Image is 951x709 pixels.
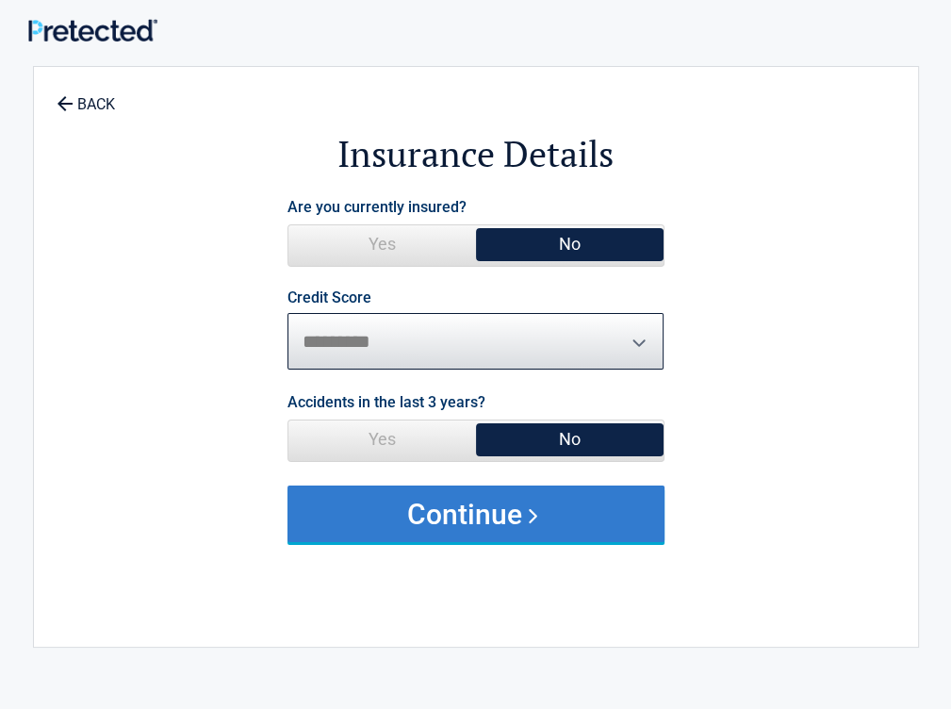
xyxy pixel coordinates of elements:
a: BACK [53,79,119,112]
h2: Insurance Details [138,130,814,178]
img: Main Logo [28,19,157,42]
label: Are you currently insured? [287,194,467,220]
label: Credit Score [287,290,371,305]
span: Yes [288,420,476,458]
span: No [476,420,664,458]
label: Accidents in the last 3 years? [287,389,485,415]
button: Continue [287,486,664,542]
span: No [476,225,664,263]
span: Yes [288,225,476,263]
